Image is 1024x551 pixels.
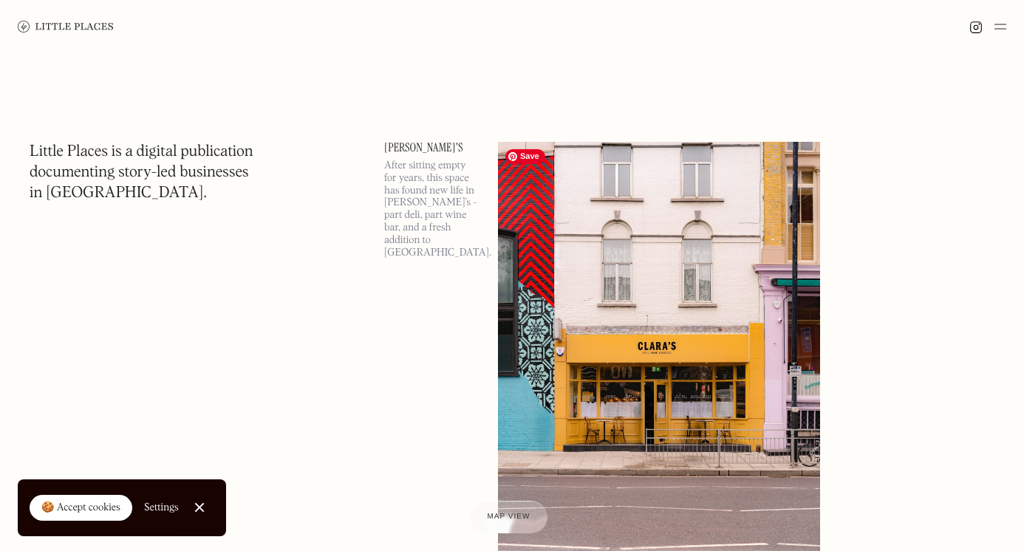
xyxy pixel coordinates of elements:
[488,513,530,521] span: Map view
[470,501,548,533] a: Map view
[384,142,480,154] a: [PERSON_NAME]'s
[384,160,480,259] p: After sitting empty for years, this space has found new life in [PERSON_NAME]’s - part deli, part...
[30,495,132,521] a: 🍪 Accept cookies
[144,502,179,513] div: Settings
[30,142,253,204] h1: Little Places is a digital publication documenting story-led businesses in [GEOGRAPHIC_DATA].
[505,149,545,164] span: Save
[185,493,214,522] a: Close Cookie Popup
[144,491,179,524] a: Settings
[41,501,120,516] div: 🍪 Accept cookies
